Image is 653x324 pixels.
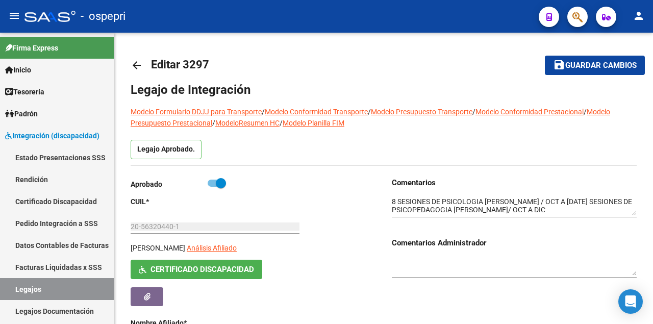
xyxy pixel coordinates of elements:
[151,58,209,71] span: Editar 3297
[5,42,58,54] span: Firma Express
[283,119,344,127] a: Modelo Planilla FIM
[565,61,637,70] span: Guardar cambios
[633,10,645,22] mat-icon: person
[371,108,472,116] a: Modelo Presupuesto Transporte
[131,59,143,71] mat-icon: arrow_back
[131,179,208,190] p: Aprobado
[5,130,99,141] span: Integración (discapacidad)
[5,108,38,119] span: Padrón
[131,260,262,279] button: Certificado Discapacidad
[618,289,643,314] div: Open Intercom Messenger
[545,56,645,74] button: Guardar cambios
[131,140,202,159] p: Legajo Aprobado.
[8,10,20,22] mat-icon: menu
[5,86,44,97] span: Tesorería
[553,59,565,71] mat-icon: save
[392,177,637,188] h3: Comentarios
[131,82,637,98] h1: Legajo de Integración
[131,242,185,254] p: [PERSON_NAME]
[392,237,637,248] h3: Comentarios Administrador
[265,108,368,116] a: Modelo Conformidad Transporte
[150,265,254,275] span: Certificado Discapacidad
[81,5,125,28] span: - ospepri
[215,119,280,127] a: ModeloResumen HC
[187,244,237,252] span: Análisis Afiliado
[5,64,31,76] span: Inicio
[475,108,584,116] a: Modelo Conformidad Prestacional
[131,108,262,116] a: Modelo Formulario DDJJ para Transporte
[131,196,208,207] p: CUIL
